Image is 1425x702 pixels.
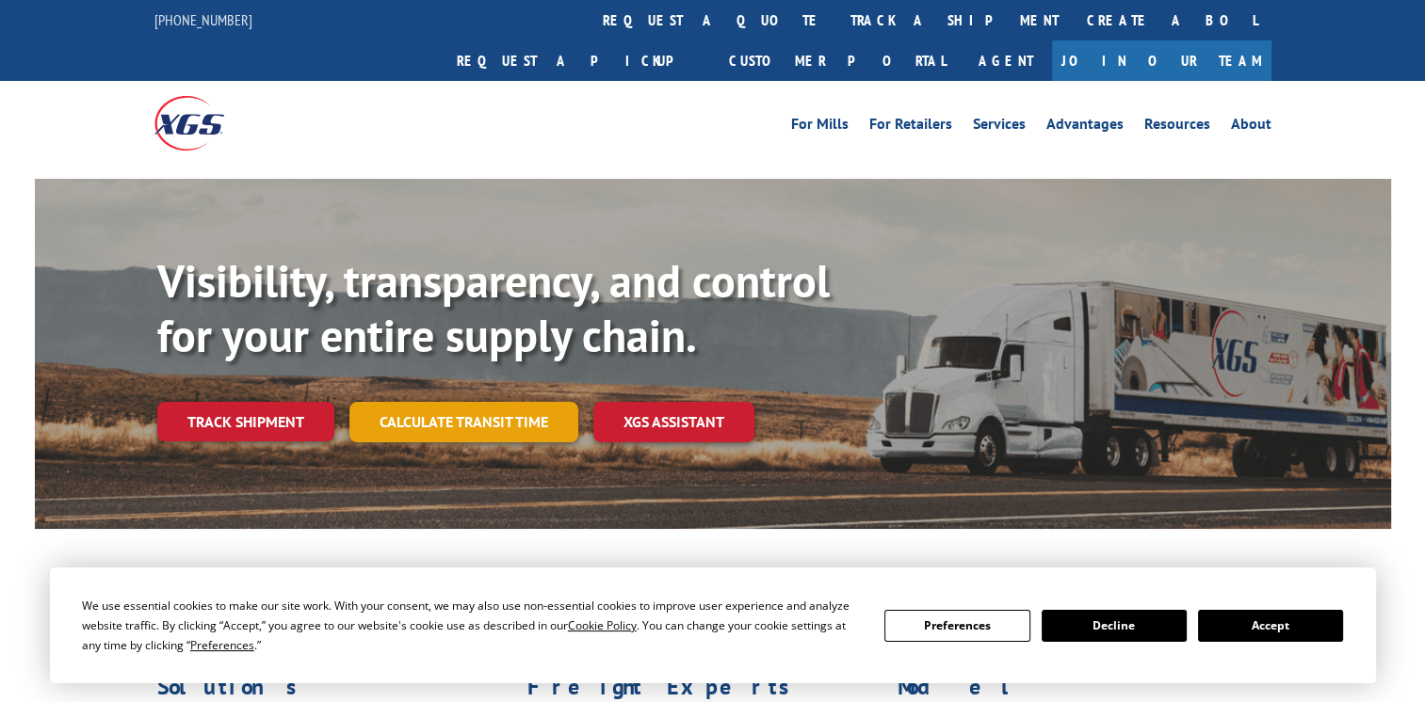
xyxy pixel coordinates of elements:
[157,251,830,364] b: Visibility, transparency, and control for your entire supply chain.
[973,117,1026,137] a: Services
[1042,610,1187,642] button: Decline
[593,402,754,442] a: XGS ASSISTANT
[791,117,849,137] a: For Mills
[349,402,578,442] a: Calculate transit time
[568,617,637,633] span: Cookie Policy
[443,40,715,81] a: Request a pickup
[157,402,334,441] a: Track shipment
[960,40,1052,81] a: Agent
[715,40,960,81] a: Customer Portal
[50,567,1376,683] div: Cookie Consent Prompt
[1046,117,1124,137] a: Advantages
[869,117,952,137] a: For Retailers
[82,596,862,655] div: We use essential cookies to make our site work. With your consent, we may also use non-essential ...
[884,610,1029,642] button: Preferences
[1144,117,1210,137] a: Resources
[190,637,254,653] span: Preferences
[1198,610,1343,642] button: Accept
[1052,40,1271,81] a: Join Our Team
[154,10,252,29] a: [PHONE_NUMBER]
[1231,117,1271,137] a: About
